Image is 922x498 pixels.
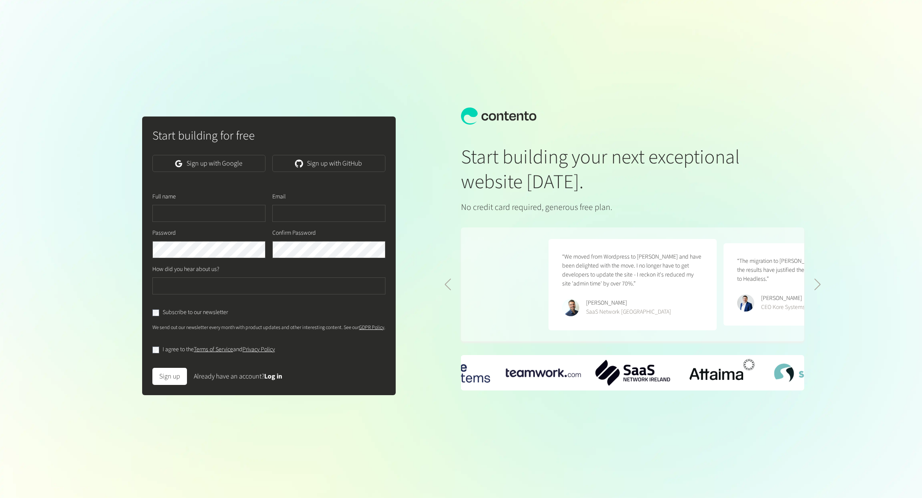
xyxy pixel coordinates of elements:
div: 2 / 6 [595,360,670,386]
div: Next slide [814,279,821,291]
div: CEO Kore Systems [761,303,805,312]
label: Email [272,192,286,201]
a: Sign up with GitHub [272,155,385,172]
label: How did you hear about us? [152,265,219,274]
a: Privacy Policy [242,345,275,354]
button: Sign up [152,368,187,385]
p: No credit card required, generous free plan. [461,201,748,214]
p: “The migration to [PERSON_NAME] was seamless - the results have justified the decision to replatf... [737,257,878,284]
img: Ryan Crowley [737,294,754,312]
div: 4 / 6 [774,364,849,382]
div: [PERSON_NAME] [586,299,671,308]
h1: Start building your next exceptional website [DATE]. [461,145,748,194]
h2: Start building for free [152,127,385,145]
div: Already have an account? [194,371,282,382]
div: Previous slide [444,279,451,291]
label: Full name [152,192,176,201]
div: SaaS Network [GEOGRAPHIC_DATA] [586,308,671,317]
img: Attaima-Logo.png [685,355,760,390]
a: Sign up with Google [152,155,266,172]
label: Subscribe to our newsletter [163,308,228,317]
img: Phillip Maucher [562,299,579,316]
p: “We moved from Wordpress to [PERSON_NAME] and have been delighted with the move. I no longer have... [562,253,703,288]
a: Terms of Service [194,345,233,354]
div: 3 / 6 [685,355,760,390]
img: SaaS-Network-Ireland-logo.png [595,360,670,386]
a: GDPR Policy [359,324,384,331]
div: [PERSON_NAME] [761,294,805,303]
figure: 5 / 5 [724,243,892,326]
img: teamwork-logo.png [506,368,581,377]
a: Log in [264,372,282,381]
img: SkillsVista-Logo.png [774,364,849,382]
p: We send out our newsletter every month with product updates and other interesting content. See our . [152,324,385,332]
label: I agree to the and [163,345,275,354]
label: Password [152,229,176,238]
label: Confirm Password [272,229,316,238]
div: 1 / 6 [506,368,581,377]
figure: 4 / 5 [549,239,717,330]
